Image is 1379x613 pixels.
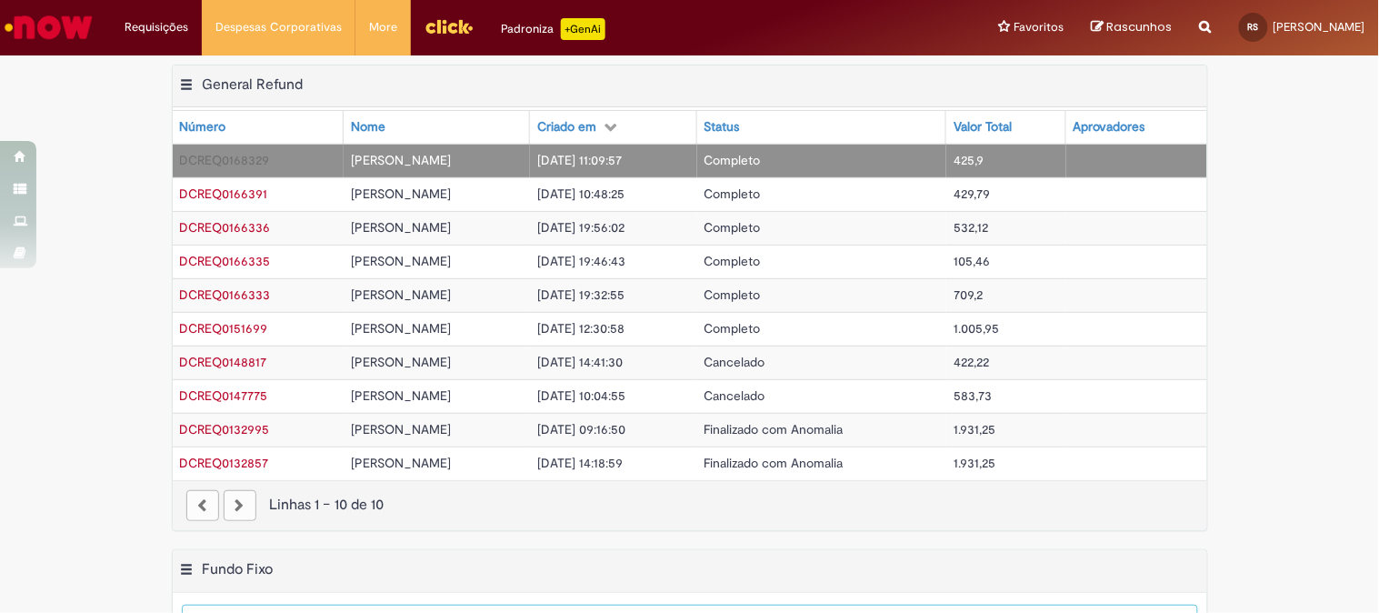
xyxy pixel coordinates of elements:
[180,118,226,136] div: Número
[180,152,270,168] span: DCREQ0168329
[954,118,1012,136] div: Valor Total
[180,421,270,437] a: Abrir Registro: DCREQ0132995
[351,387,451,404] span: [PERSON_NAME]
[180,253,271,269] a: Abrir Registro: DCREQ0166335
[537,253,625,269] span: [DATE] 19:46:43
[501,18,605,40] div: Padroniza
[537,286,625,303] span: [DATE] 19:32:55
[180,320,268,337] span: DCREQ0151699
[954,455,995,471] span: 1.931,25
[180,75,195,99] button: General Refund Menu de contexto
[351,253,451,269] span: [PERSON_NAME]
[180,152,270,168] a: Abrir Registro: DCREQ0168329
[180,354,267,370] span: DCREQ0148817
[180,354,267,370] a: Abrir Registro: DCREQ0148817
[180,455,269,471] span: DCREQ0132857
[2,9,95,45] img: ServiceNow
[1248,21,1259,33] span: RS
[180,320,268,337] a: Abrir Registro: DCREQ0151699
[180,421,270,437] span: DCREQ0132995
[704,118,740,136] div: Status
[351,421,451,437] span: [PERSON_NAME]
[704,455,844,471] span: Finalizado com Anomalia
[180,455,269,471] a: Abrir Registro: DCREQ0132857
[704,219,761,236] span: Completo
[954,421,995,437] span: 1.931,25
[186,495,1194,516] div: Linhas 1 − 10 de 10
[180,219,271,236] span: DCREQ0166336
[180,286,271,303] span: DCREQ0166333
[704,354,765,370] span: Cancelado
[954,286,983,303] span: 709,2
[954,320,999,337] span: 1.005,95
[351,354,451,370] span: [PERSON_NAME]
[180,286,271,303] a: Abrir Registro: DCREQ0166333
[203,75,304,94] h2: General Refund
[537,387,625,404] span: [DATE] 10:04:55
[954,219,988,236] span: 532,12
[1107,18,1173,35] span: Rascunhos
[180,387,268,404] span: DCREQ0147775
[537,421,625,437] span: [DATE] 09:16:50
[351,186,451,202] span: [PERSON_NAME]
[704,387,765,404] span: Cancelado
[180,186,268,202] a: Abrir Registro: DCREQ0166391
[704,421,844,437] span: Finalizado com Anomalia
[369,18,397,36] span: More
[351,152,451,168] span: [PERSON_NAME]
[351,286,451,303] span: [PERSON_NAME]
[180,387,268,404] a: Abrir Registro: DCREQ0147775
[1092,19,1173,36] a: Rascunhos
[180,253,271,269] span: DCREQ0166335
[954,152,984,168] span: 425,9
[180,219,271,236] a: Abrir Registro: DCREQ0166336
[537,219,625,236] span: [DATE] 19:56:02
[351,320,451,337] span: [PERSON_NAME]
[537,186,625,202] span: [DATE] 10:48:25
[954,253,990,269] span: 105,46
[537,455,623,471] span: [DATE] 14:18:59
[537,152,622,168] span: [DATE] 11:09:57
[704,152,761,168] span: Completo
[537,320,625,337] span: [DATE] 12:30:58
[704,320,761,337] span: Completo
[1074,118,1145,136] div: Aprovadores
[180,186,268,202] span: DCREQ0166391
[537,118,596,136] div: Criado em
[1014,18,1064,36] span: Favoritos
[351,219,451,236] span: [PERSON_NAME]
[537,354,623,370] span: [DATE] 14:41:30
[180,560,195,584] button: Fundo Fixo Menu de contexto
[351,455,451,471] span: [PERSON_NAME]
[704,286,761,303] span: Completo
[954,186,990,202] span: 429,79
[561,18,605,40] p: +GenAi
[1274,19,1365,35] span: [PERSON_NAME]
[203,560,274,578] h2: Fundo Fixo
[954,354,989,370] span: 422,22
[351,118,385,136] div: Nome
[704,186,761,202] span: Completo
[173,480,1207,530] nav: paginação
[425,13,474,40] img: click_logo_yellow_360x200.png
[704,253,761,269] span: Completo
[954,387,992,404] span: 583,73
[125,18,188,36] span: Requisições
[215,18,342,36] span: Despesas Corporativas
